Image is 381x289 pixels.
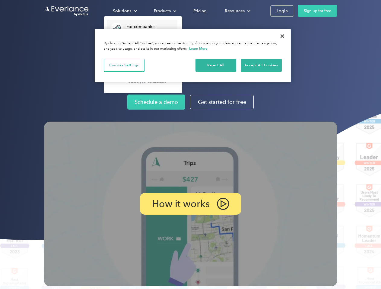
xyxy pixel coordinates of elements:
[189,46,208,51] a: More information about your privacy, opens in a new tab
[298,5,337,17] a: Sign up for free
[113,7,131,15] div: Solutions
[107,6,142,16] div: Solutions
[95,29,291,82] div: Cookie banner
[219,6,255,16] div: Resources
[190,95,254,109] a: Get started for free
[127,95,185,110] a: Schedule a demo
[107,20,177,39] a: For companiesEasy vehicle reimbursements
[193,7,207,15] div: Pricing
[270,5,294,17] a: Login
[225,7,245,15] div: Resources
[44,5,89,17] a: Go to homepage
[126,24,174,30] div: For companies
[95,29,291,82] div: Privacy
[241,59,282,72] button: Accept All Cookies
[148,6,181,16] div: Products
[104,41,282,51] div: By clicking “Accept All Cookies”, you agree to the storing of cookies on your device to enhance s...
[187,6,213,16] a: Pricing
[154,7,171,15] div: Products
[152,200,210,207] p: How it works
[276,30,289,43] button: Close
[104,16,182,93] nav: Solutions
[104,59,144,72] button: Cookies Settings
[277,7,288,15] div: Login
[195,59,236,72] button: Reject All
[44,36,75,48] input: Submit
